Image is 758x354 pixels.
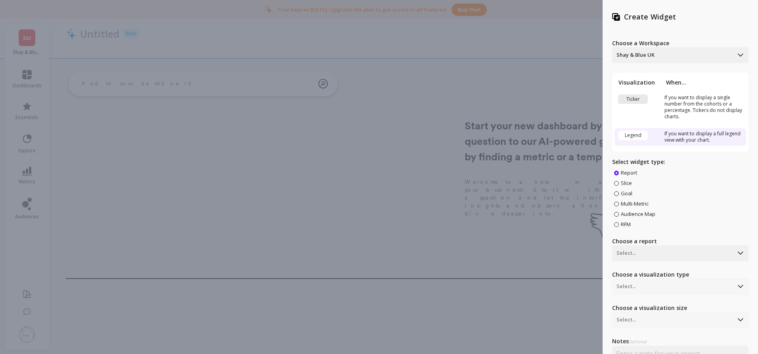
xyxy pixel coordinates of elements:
span: Report [621,169,637,176]
p: Create Widget [624,12,676,22]
label: Notes [612,337,748,346]
span: Multi-Metric [621,200,649,207]
span: Audience Map [621,210,655,217]
th: Visualization [614,79,662,86]
span: Goal [621,190,632,197]
div: Legend [618,131,648,140]
th: When... [662,79,746,86]
label: Choose a Workspace [612,39,748,47]
td: If you want to display a single number from the cohorts or a percentage. Tickers do not display c... [662,92,746,122]
span: RFM [621,221,631,228]
td: If you want to display a full legend view with your chart. [662,128,746,146]
div: Ticker [618,94,648,104]
label: Choose a visualization type [612,271,748,279]
span: Slice [621,179,632,187]
span: Optional [629,339,647,344]
label: Choose a report [612,237,748,245]
label: Choose a visualization size [612,304,748,312]
p: Select widget type: [612,158,748,166]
